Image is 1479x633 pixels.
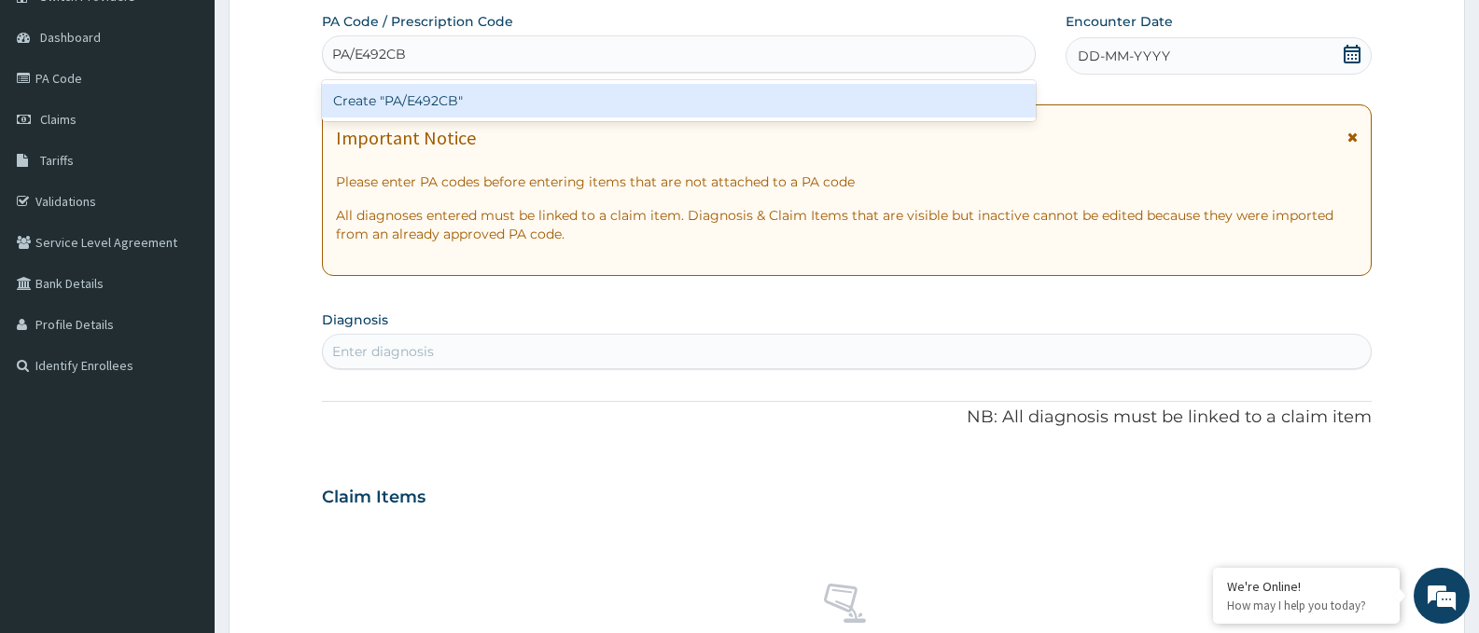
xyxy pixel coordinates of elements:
[9,429,356,494] textarea: Type your message and hit 'Enter'
[336,206,1358,243] p: All diagnoses entered must be linked to a claim item. Diagnosis & Claim Items that are visible bu...
[322,406,1372,430] p: NB: All diagnosis must be linked to a claim item
[322,488,426,508] h3: Claim Items
[336,128,476,148] h1: Important Notice
[108,195,258,383] span: We're online!
[35,93,76,140] img: d_794563401_company_1708531726252_794563401
[322,84,1036,117] div: Create "PA/E492CB"
[1227,598,1386,613] p: How may I help you today?
[1078,47,1170,65] span: DD-MM-YYYY
[97,104,314,129] div: Chat with us now
[40,152,74,169] span: Tariffs
[306,9,351,54] div: Minimize live chat window
[322,12,513,31] label: PA Code / Prescription Code
[322,310,388,329] label: Diagnosis
[332,342,434,361] div: Enter diagnosis
[1066,12,1173,31] label: Encounter Date
[336,172,1358,191] p: Please enter PA codes before entering items that are not attached to a PA code
[40,29,101,46] span: Dashboard
[40,111,77,128] span: Claims
[1227,578,1386,595] div: We're Online!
